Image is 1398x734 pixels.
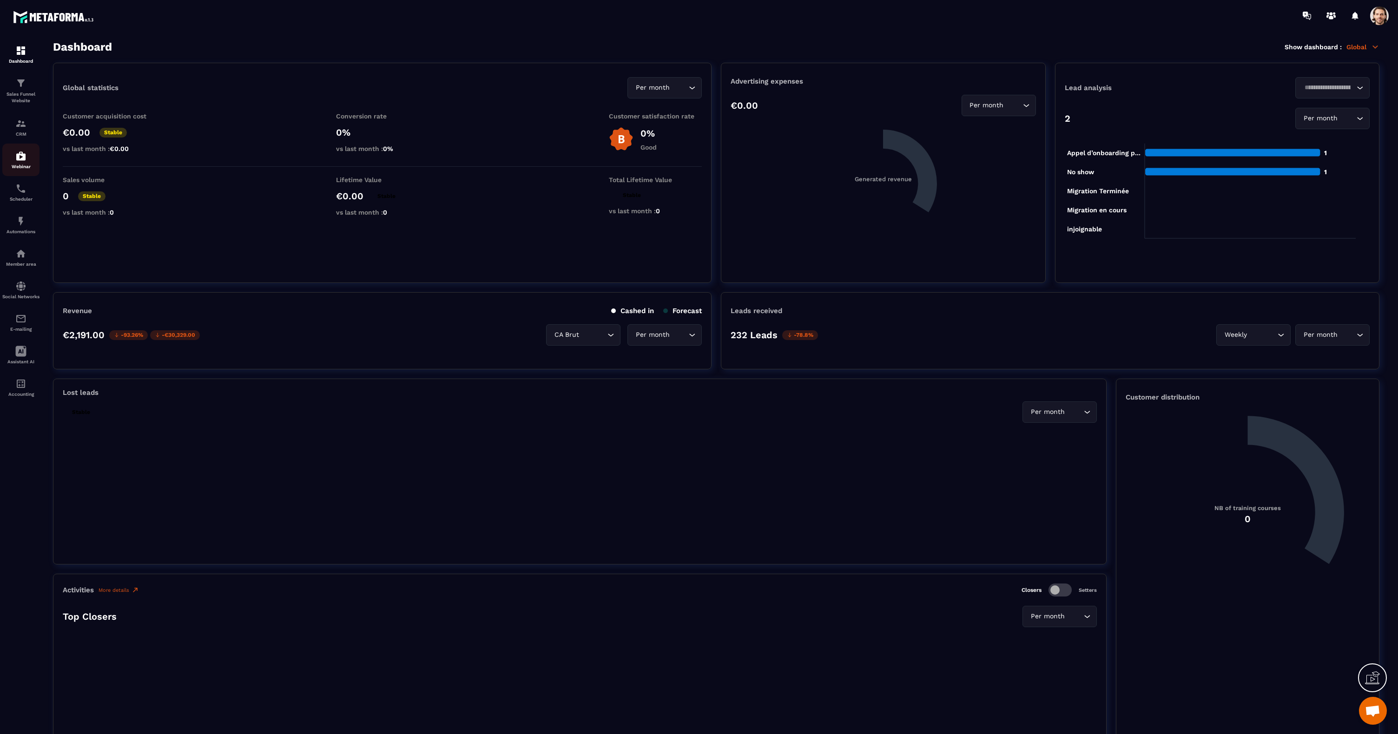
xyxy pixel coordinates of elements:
p: Scheduler [2,197,40,202]
p: Customer acquisition cost [63,112,156,120]
input: Search for option [1067,611,1081,622]
div: Search for option [1295,324,1370,346]
p: Stable [373,191,400,201]
a: formationformationSales Funnel Website [2,71,40,111]
p: Stable [67,407,95,417]
p: €0.00 [336,190,363,202]
p: Social Networks [2,294,40,299]
p: vs last month : [336,145,429,152]
p: Total Lifetime Value [609,176,702,183]
img: logo [13,8,97,26]
tspan: Appel d’onboarding p... [1067,149,1140,157]
input: Search for option [1339,113,1354,124]
input: Search for option [1249,330,1275,340]
p: Global [1346,43,1379,51]
span: Per month [1301,330,1339,340]
p: E-mailing [2,327,40,332]
img: accountant [15,378,26,389]
span: Per month [968,100,1006,111]
img: social-network [15,281,26,292]
p: 2 [1065,113,1070,124]
tspan: injoignable [1067,225,1101,233]
div: Search for option [627,77,702,98]
p: €2,191.00 [63,329,105,341]
input: Search for option [581,330,605,340]
a: automationsautomationsAutomations [2,209,40,241]
p: Closers [1022,587,1042,593]
div: Search for option [1295,108,1370,129]
p: Forecast [663,307,702,315]
p: Accounting [2,392,40,397]
p: Dashboard [2,59,40,64]
span: €0.00 [110,145,129,152]
div: Search for option [962,95,1036,116]
p: Top Closers [63,611,117,622]
p: Customer distribution [1126,393,1370,401]
p: Lost leads [63,388,99,397]
a: formationformationCRM [2,111,40,144]
img: formation [15,118,26,129]
img: automations [15,248,26,259]
img: scheduler [15,183,26,194]
p: vs last month : [609,207,702,215]
img: email [15,313,26,324]
a: Assistant AI [2,339,40,371]
p: -€30,329.00 [150,330,200,340]
p: Stable [618,190,646,200]
p: Lifetime Value [336,176,429,183]
a: automationsautomationsMember area [2,241,40,274]
p: Conversion rate [336,112,429,120]
p: Stable [99,128,127,138]
p: Activities [63,586,94,594]
div: Search for option [1022,401,1097,423]
p: Automations [2,229,40,234]
span: Per month [633,83,672,93]
p: vs last month : [63,145,156,152]
div: Search for option [1022,606,1097,627]
span: Weekly [1222,330,1249,340]
input: Search for option [1067,407,1081,417]
img: narrow-up-right-o.6b7c60e2.svg [132,586,139,594]
div: Mở cuộc trò chuyện [1359,697,1387,725]
p: Leads received [731,307,782,315]
p: -93.26% [109,330,148,340]
tspan: No show [1067,168,1094,176]
div: Search for option [1295,77,1370,98]
p: Show dashboard : [1285,43,1342,51]
a: More details [99,586,139,594]
tspan: Migration Terminée [1067,187,1128,195]
p: vs last month : [63,209,156,216]
p: 232 Leads [731,329,778,341]
tspan: Migration en cours [1067,206,1126,214]
span: Per month [1301,113,1339,124]
p: Sales volume [63,176,156,183]
input: Search for option [672,83,686,93]
img: b-badge-o.b3b20ee6.svg [609,127,633,151]
input: Search for option [1339,330,1354,340]
a: emailemailE-mailing [2,306,40,339]
p: -78.8% [782,330,818,340]
p: Setters [1079,587,1097,593]
a: accountantaccountantAccounting [2,371,40,404]
p: CRM [2,131,40,137]
span: 0 [110,209,114,216]
span: 0 [656,207,660,215]
p: Assistant AI [2,359,40,364]
p: Member area [2,262,40,267]
p: Revenue [63,307,92,315]
p: €0.00 [63,127,90,138]
p: 0 [63,190,69,202]
span: Per month [1029,611,1067,622]
a: formationformationDashboard [2,38,40,71]
p: 0% [336,127,429,138]
p: Good [640,144,657,151]
p: Customer satisfaction rate [609,112,702,120]
span: 0% [383,145,393,152]
p: Advertising expenses [731,77,1035,85]
input: Search for option [1006,100,1021,111]
p: Lead analysis [1065,84,1217,92]
p: Webinar [2,164,40,169]
p: vs last month : [336,209,429,216]
input: Search for option [672,330,686,340]
img: automations [15,216,26,227]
